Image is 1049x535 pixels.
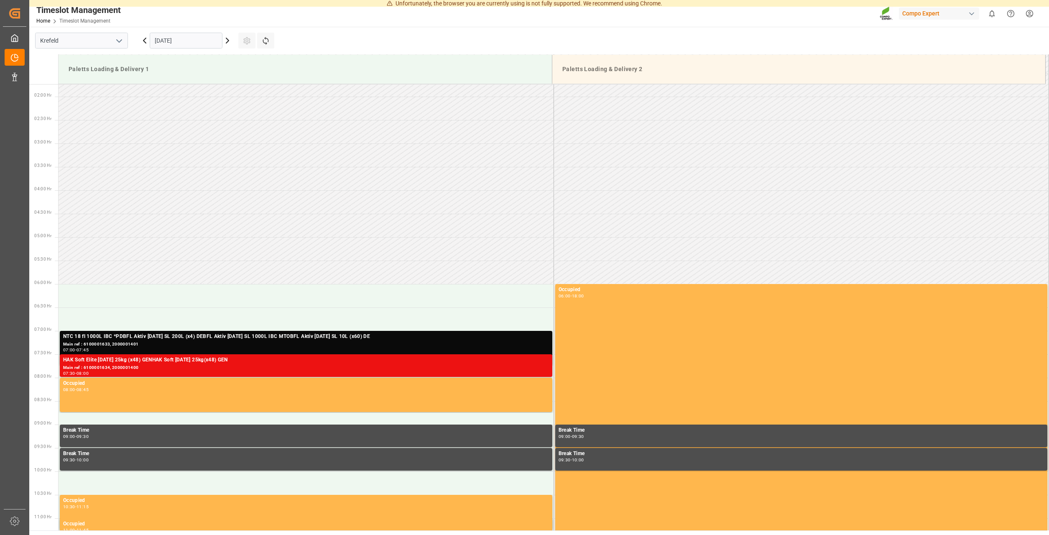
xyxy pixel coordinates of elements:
[150,33,222,49] input: DD.MM.YYYY
[77,371,89,375] div: 08:00
[75,371,77,375] div: -
[63,458,75,462] div: 09:30
[559,435,571,438] div: 09:00
[36,4,121,16] div: Timeslot Management
[34,374,51,379] span: 08:00 Hr
[559,426,1044,435] div: Break Time
[571,294,572,298] div: -
[35,33,128,49] input: Type to search/select
[34,233,51,238] span: 05:00 Hr
[63,497,549,505] div: Occupied
[34,397,51,402] span: 08:30 Hr
[34,515,51,519] span: 11:00 Hr
[34,304,51,308] span: 06:30 Hr
[75,505,77,509] div: -
[34,351,51,355] span: 07:30 Hr
[34,468,51,472] span: 10:00 Hr
[34,140,51,144] span: 03:00 Hr
[559,286,1044,294] div: Occupied
[63,505,75,509] div: 10:30
[63,333,549,341] div: NTC 18 fl 1000L IBC *PDBFL Aktiv [DATE] SL 200L (x4) DEBFL Aktiv [DATE] SL 1000L IBC MTOBFL Aktiv...
[63,435,75,438] div: 09:00
[571,435,572,438] div: -
[63,348,75,352] div: 07:00
[63,426,549,435] div: Break Time
[880,6,893,21] img: Screenshot%202023-09-29%20at%2010.02.21.png_1712312052.png
[572,294,584,298] div: 18:00
[34,187,51,191] span: 04:00 Hr
[34,210,51,215] span: 04:30 Hr
[899,8,979,20] div: Compo Expert
[63,379,549,388] div: Occupied
[77,388,89,392] div: 08:45
[65,61,545,77] div: Paletts Loading & Delivery 1
[112,34,125,47] button: open menu
[571,458,572,462] div: -
[63,520,549,528] div: Occupied
[983,4,1001,23] button: show 0 new notifications
[36,18,50,24] a: Home
[75,388,77,392] div: -
[34,421,51,425] span: 09:00 Hr
[559,450,1044,458] div: Break Time
[34,444,51,449] span: 09:30 Hr
[63,364,549,371] div: Main ref : 6100001634, 2000001400
[63,450,549,458] div: Break Time
[572,435,584,438] div: 09:30
[899,5,983,21] button: Compo Expert
[63,371,75,375] div: 07:30
[77,435,89,438] div: 09:30
[34,116,51,121] span: 02:30 Hr
[63,356,549,364] div: HAK Soft Elite [DATE] 25kg (x48) GENHAK Soft [DATE] 25kg(x48) GEN
[34,491,51,496] span: 10:30 Hr
[34,93,51,97] span: 02:00 Hr
[77,528,89,532] div: 11:45
[34,163,51,168] span: 03:30 Hr
[559,294,571,298] div: 06:00
[77,348,89,352] div: 07:45
[77,458,89,462] div: 10:00
[63,388,75,392] div: 08:00
[75,458,77,462] div: -
[34,257,51,261] span: 05:30 Hr
[63,528,75,532] div: 11:00
[75,528,77,532] div: -
[559,458,571,462] div: 09:30
[75,348,77,352] div: -
[63,341,549,348] div: Main ref : 6100001633, 2000001401
[559,61,1039,77] div: Paletts Loading & Delivery 2
[1001,4,1020,23] button: Help Center
[77,505,89,509] div: 11:15
[572,458,584,462] div: 10:00
[75,435,77,438] div: -
[34,327,51,332] span: 07:00 Hr
[34,280,51,285] span: 06:00 Hr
